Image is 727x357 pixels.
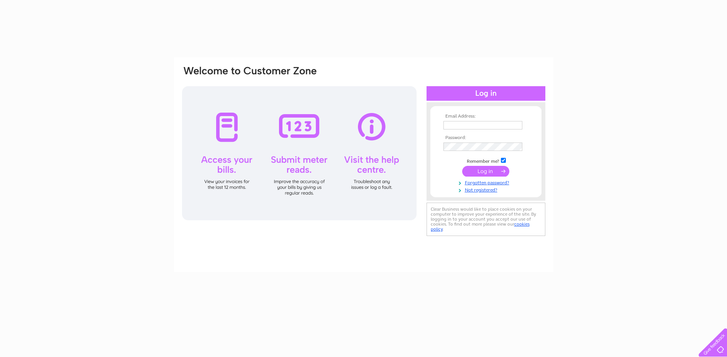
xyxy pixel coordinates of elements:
[441,135,530,141] th: Password:
[431,221,530,232] a: cookies policy
[427,203,545,236] div: Clear Business would like to place cookies on your computer to improve your experience of the sit...
[462,166,509,177] input: Submit
[443,178,530,186] a: Forgotten password?
[441,157,530,164] td: Remember me?
[443,186,530,193] a: Not registered?
[441,114,530,119] th: Email Address:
